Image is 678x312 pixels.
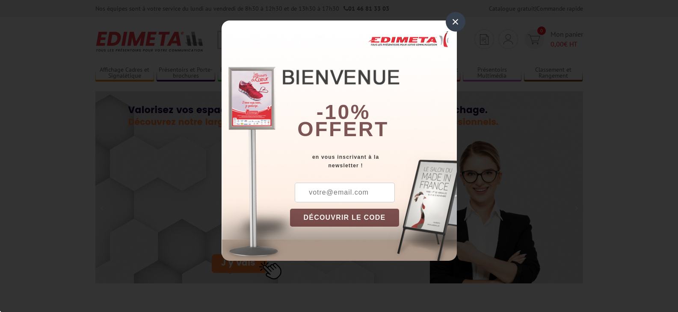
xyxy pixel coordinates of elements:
font: offert [297,118,389,140]
div: en vous inscrivant à la newsletter ! [290,153,457,170]
b: -10% [317,101,370,123]
button: DÉCOUVRIR LE CODE [290,209,400,227]
div: × [446,12,465,32]
input: votre@email.com [295,183,395,202]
